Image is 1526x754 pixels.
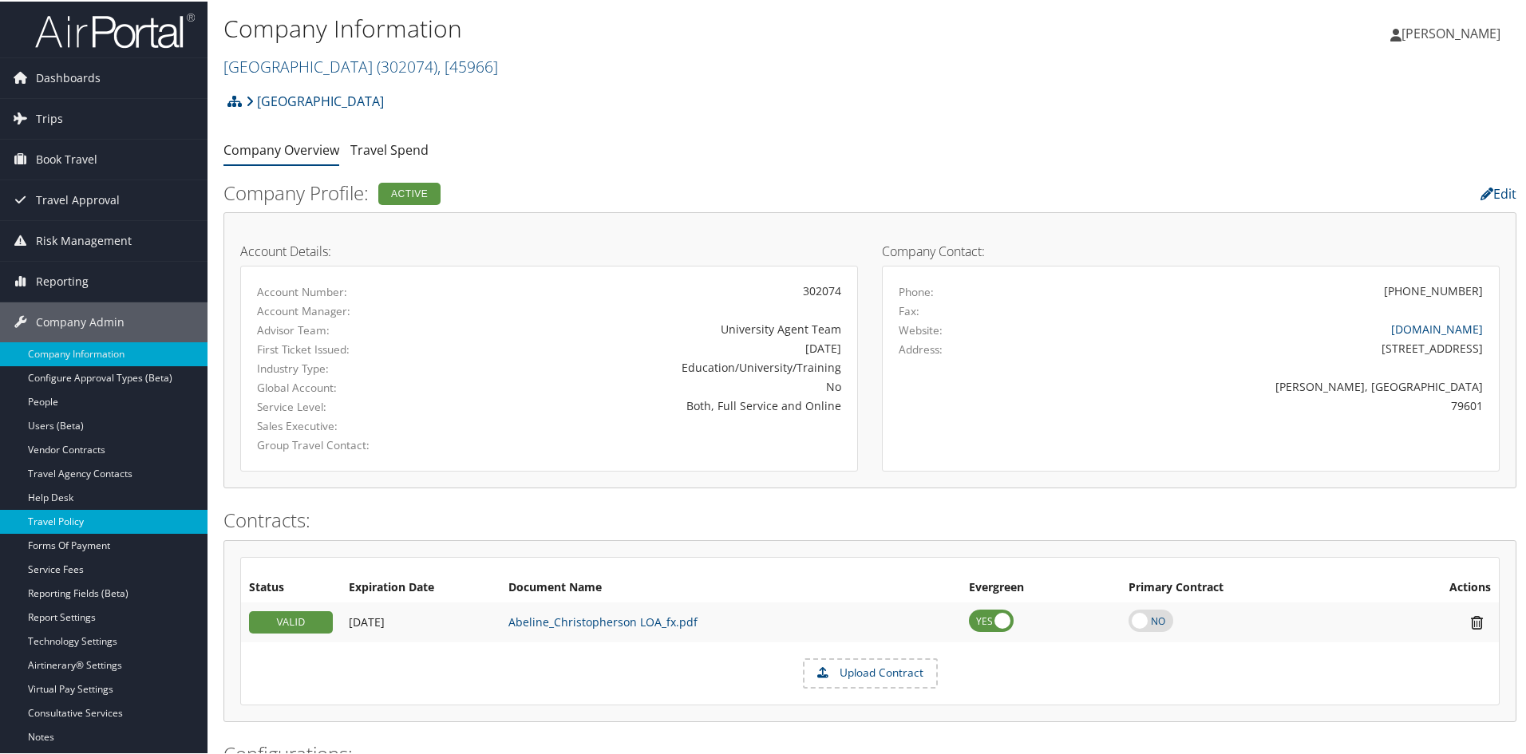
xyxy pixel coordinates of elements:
a: [GEOGRAPHIC_DATA] [246,84,384,116]
label: Global Account: [257,378,436,394]
div: [PERSON_NAME], [GEOGRAPHIC_DATA] [1051,377,1484,393]
img: airportal-logo.png [35,10,195,48]
span: Trips [36,97,63,137]
a: Company Overview [223,140,339,157]
label: Industry Type: [257,359,436,375]
span: , [ 45966 ] [437,54,498,76]
span: [DATE] [349,613,385,628]
span: Company Admin [36,301,125,341]
h2: Contracts: [223,505,1516,532]
span: [PERSON_NAME] [1401,23,1500,41]
th: Document Name [500,572,961,601]
th: Actions [1370,572,1499,601]
span: ( 302074 ) [377,54,437,76]
div: 79601 [1051,396,1484,413]
label: Service Level: [257,397,436,413]
h1: Company Information [223,10,1085,44]
i: Remove Contract [1463,613,1491,630]
div: Both, Full Service and Online [460,396,841,413]
span: Dashboards [36,57,101,97]
label: Fax: [899,302,919,318]
div: 302074 [460,281,841,298]
a: [GEOGRAPHIC_DATA] [223,54,498,76]
a: Abeline_Christopherson LOA_fx.pdf [508,613,698,628]
th: Evergreen [961,572,1121,601]
a: [PERSON_NAME] [1390,8,1516,56]
div: Add/Edit Date [349,614,492,628]
span: Book Travel [36,138,97,178]
div: Active [378,181,441,203]
h4: Account Details: [240,243,858,256]
label: Phone: [899,282,934,298]
div: [DATE] [460,338,841,355]
th: Status [241,572,341,601]
a: [DOMAIN_NAME] [1391,320,1483,335]
span: Reporting [36,260,89,300]
a: Travel Spend [350,140,429,157]
span: Risk Management [36,219,132,259]
label: Address: [899,340,943,356]
div: [STREET_ADDRESS] [1051,338,1484,355]
label: Group Travel Contact: [257,436,436,452]
div: No [460,377,841,393]
div: [PHONE_NUMBER] [1384,281,1483,298]
div: University Agent Team [460,319,841,336]
label: Upload Contract [805,658,936,685]
div: VALID [249,610,333,632]
div: Education/University/Training [460,357,841,374]
span: Travel Approval [36,179,120,219]
h2: Company Profile: [223,178,1077,205]
label: Account Manager: [257,302,436,318]
h4: Company Contact: [882,243,1500,256]
th: Primary Contract [1121,572,1370,601]
label: First Ticket Issued: [257,340,436,356]
label: Account Number: [257,282,436,298]
th: Expiration Date [341,572,500,601]
label: Advisor Team: [257,321,436,337]
a: Edit [1481,184,1516,201]
label: Sales Executive: [257,416,436,432]
label: Website: [899,321,943,337]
